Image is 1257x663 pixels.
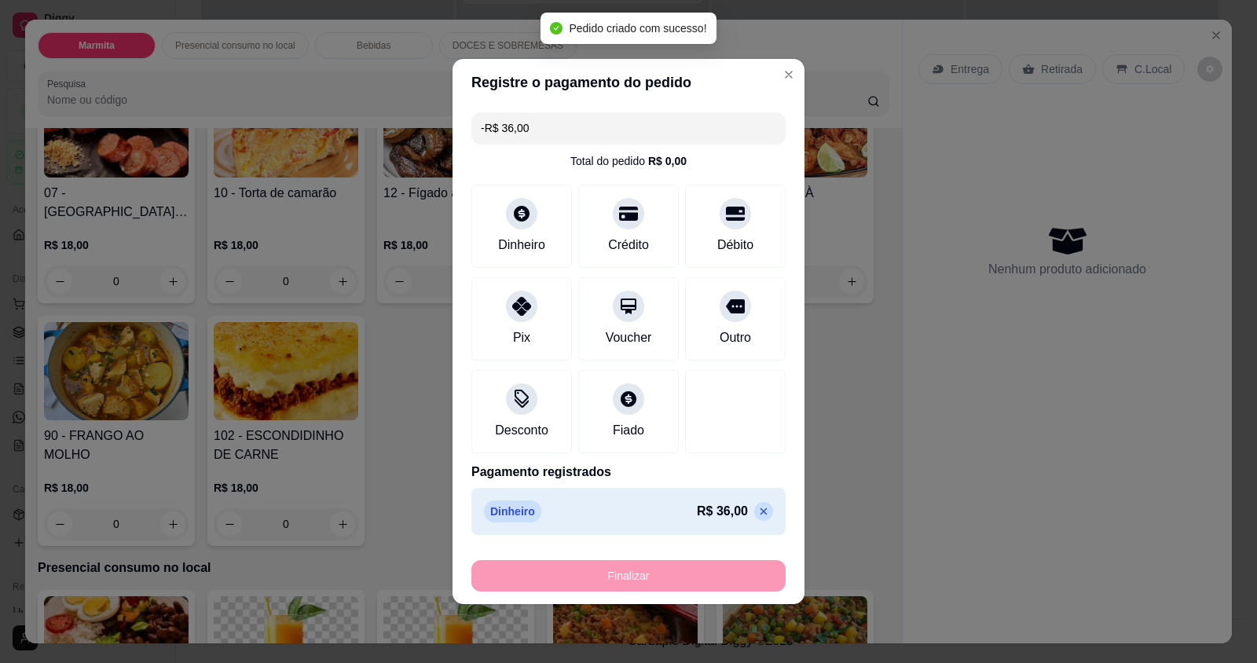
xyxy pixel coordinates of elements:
div: Crédito [608,236,649,255]
span: check-circle [550,22,563,35]
input: Ex.: hambúrguer de cordeiro [481,112,776,144]
div: Outro [720,328,751,347]
p: R$ 36,00 [697,502,748,521]
p: Dinheiro [484,500,541,522]
div: R$ 0,00 [648,153,687,169]
div: Pix [513,328,530,347]
header: Registre o pagamento do pedido [453,59,804,106]
div: Total do pedido [570,153,687,169]
div: Fiado [613,421,644,440]
span: Pedido criado com sucesso! [569,22,706,35]
div: Desconto [495,421,548,440]
button: Close [776,62,801,87]
div: Dinheiro [498,236,545,255]
p: Pagamento registrados [471,463,786,482]
div: Voucher [606,328,652,347]
div: Débito [717,236,753,255]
